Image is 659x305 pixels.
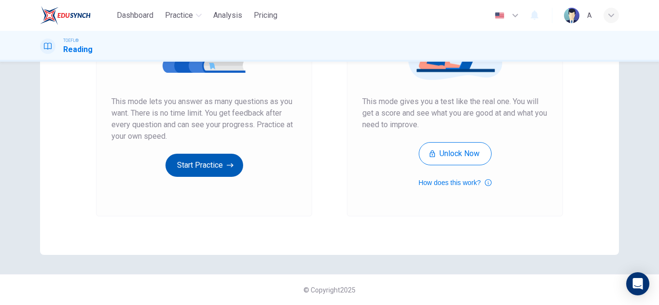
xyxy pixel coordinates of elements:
button: Practice [161,7,206,24]
h1: Reading [63,44,93,55]
img: EduSynch logo [40,6,91,25]
button: Pricing [250,7,281,24]
div: Open Intercom Messenger [626,272,649,295]
span: This mode lets you answer as many questions as you want. There is no time limit. You get feedback... [111,96,297,142]
img: en [494,12,506,19]
span: Practice [165,10,193,21]
button: Unlock Now [419,142,492,165]
button: Dashboard [113,7,157,24]
span: TOEFL® [63,37,79,44]
button: Start Practice [165,154,243,177]
span: Analysis [213,10,242,21]
img: Profile picture [564,8,579,23]
button: How does this work? [418,177,491,188]
span: © Copyright 2025 [303,286,356,294]
span: This mode gives you a test like the real one. You will get a score and see what you are good at a... [362,96,548,131]
a: EduSynch logo [40,6,113,25]
div: A [587,10,592,21]
span: Dashboard [117,10,153,21]
button: Analysis [209,7,246,24]
span: Pricing [254,10,277,21]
